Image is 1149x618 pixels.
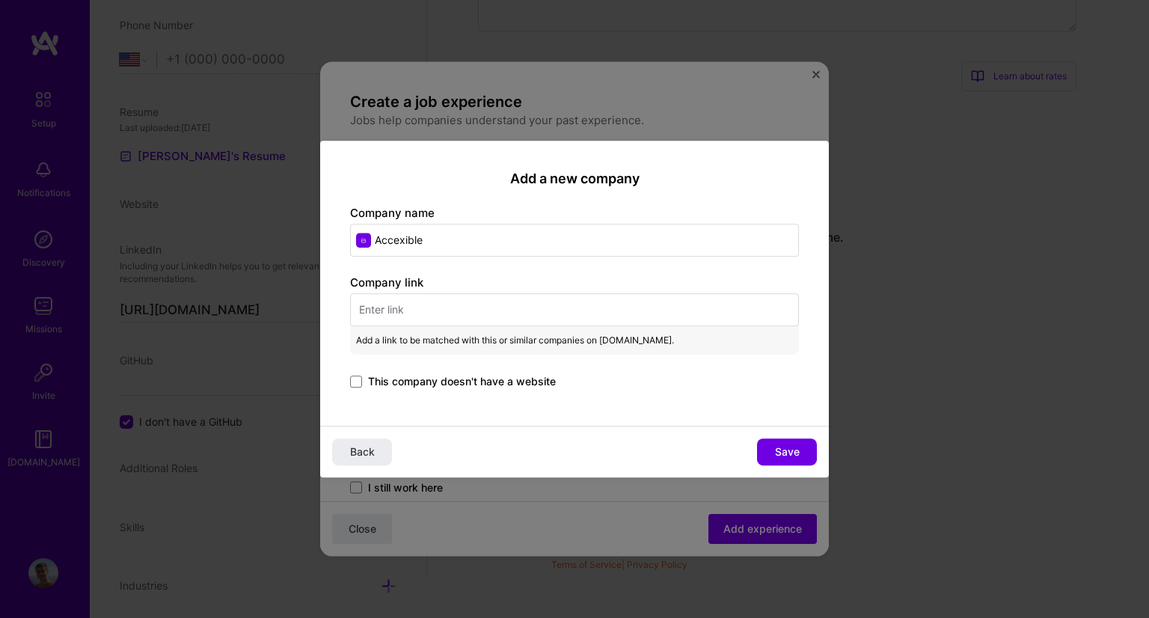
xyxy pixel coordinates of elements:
span: Back [350,444,375,459]
span: Save [775,444,800,459]
span: This company doesn't have a website [368,374,556,389]
label: Company name [350,206,435,220]
span: Add a link to be matched with this or similar companies on [DOMAIN_NAME]. [356,332,674,349]
button: Save [757,438,817,465]
label: Company link [350,275,423,290]
input: Enter name [350,224,799,257]
h2: Add a new company [350,171,799,187]
button: Back [332,438,392,465]
input: Enter link [350,293,799,326]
